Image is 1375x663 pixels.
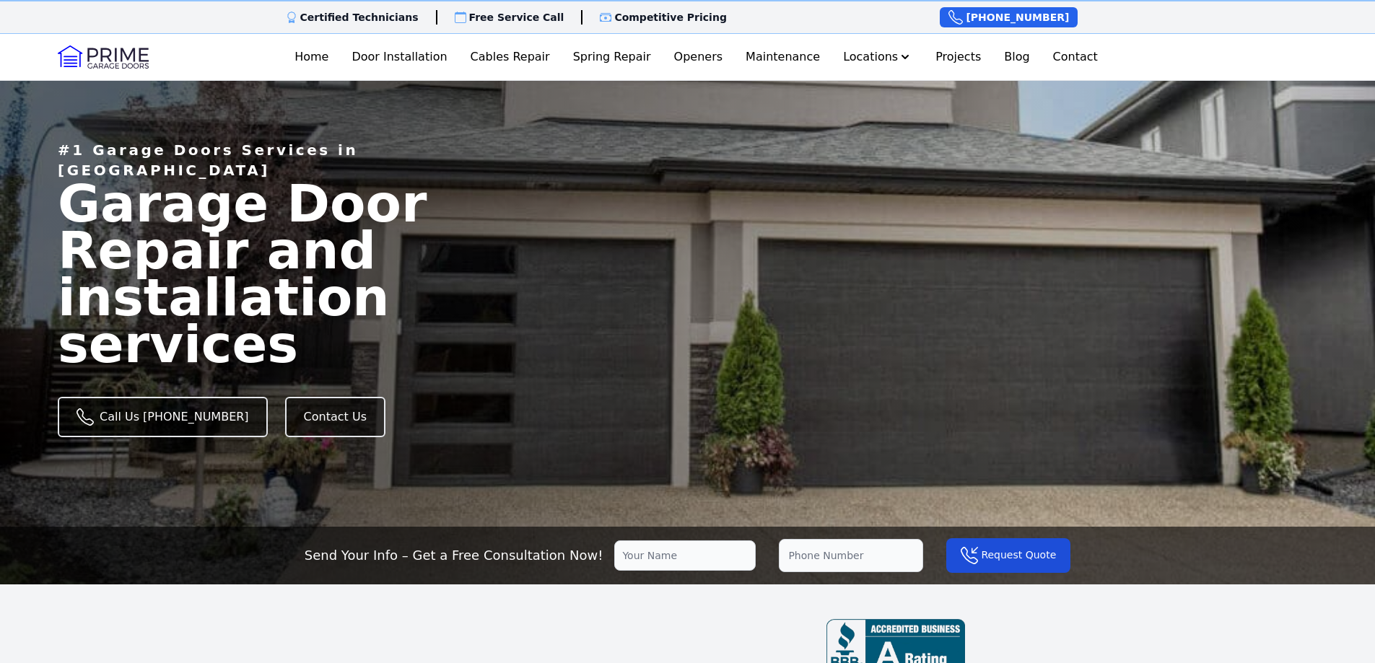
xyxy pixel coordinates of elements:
[998,43,1035,71] a: Blog
[614,540,756,571] input: Your Name
[58,140,473,180] p: #1 Garage Doors Services in [GEOGRAPHIC_DATA]
[1047,43,1104,71] a: Contact
[285,397,385,437] a: Contact Us
[289,43,334,71] a: Home
[300,10,419,25] p: Certified Technicians
[346,43,453,71] a: Door Installation
[779,539,923,572] input: Phone Number
[740,43,826,71] a: Maintenance
[58,173,427,374] span: Garage Door Repair and installation services
[305,545,603,566] p: Send Your Info – Get a Free Consultation Now!
[567,43,657,71] a: Spring Repair
[58,397,268,437] a: Call Us [PHONE_NUMBER]
[469,10,564,25] p: Free Service Call
[668,43,729,71] a: Openers
[940,7,1078,27] a: [PHONE_NUMBER]
[58,45,149,69] img: Logo
[614,10,727,25] p: Competitive Pricing
[465,43,556,71] a: Cables Repair
[946,538,1070,573] button: Request Quote
[837,43,918,71] button: Locations
[930,43,987,71] a: Projects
